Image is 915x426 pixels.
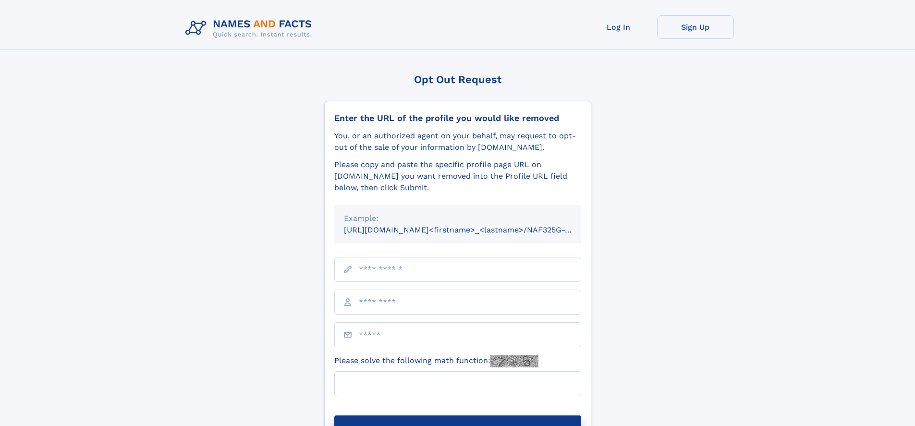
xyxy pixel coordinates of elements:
[344,213,572,224] div: Example:
[182,15,320,41] img: Logo Names and Facts
[334,113,581,123] div: Enter the URL of the profile you would like removed
[334,159,581,194] div: Please copy and paste the specific profile page URL on [DOMAIN_NAME] you want removed into the Pr...
[334,130,581,153] div: You, or an authorized agent on your behalf, may request to opt-out of the sale of your informatio...
[324,73,591,85] div: Opt Out Request
[580,15,657,39] a: Log In
[344,225,599,234] small: [URL][DOMAIN_NAME]<firstname>_<lastname>/NAF325G-xxxxxxxx
[334,355,538,367] label: Please solve the following math function:
[657,15,734,39] a: Sign Up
